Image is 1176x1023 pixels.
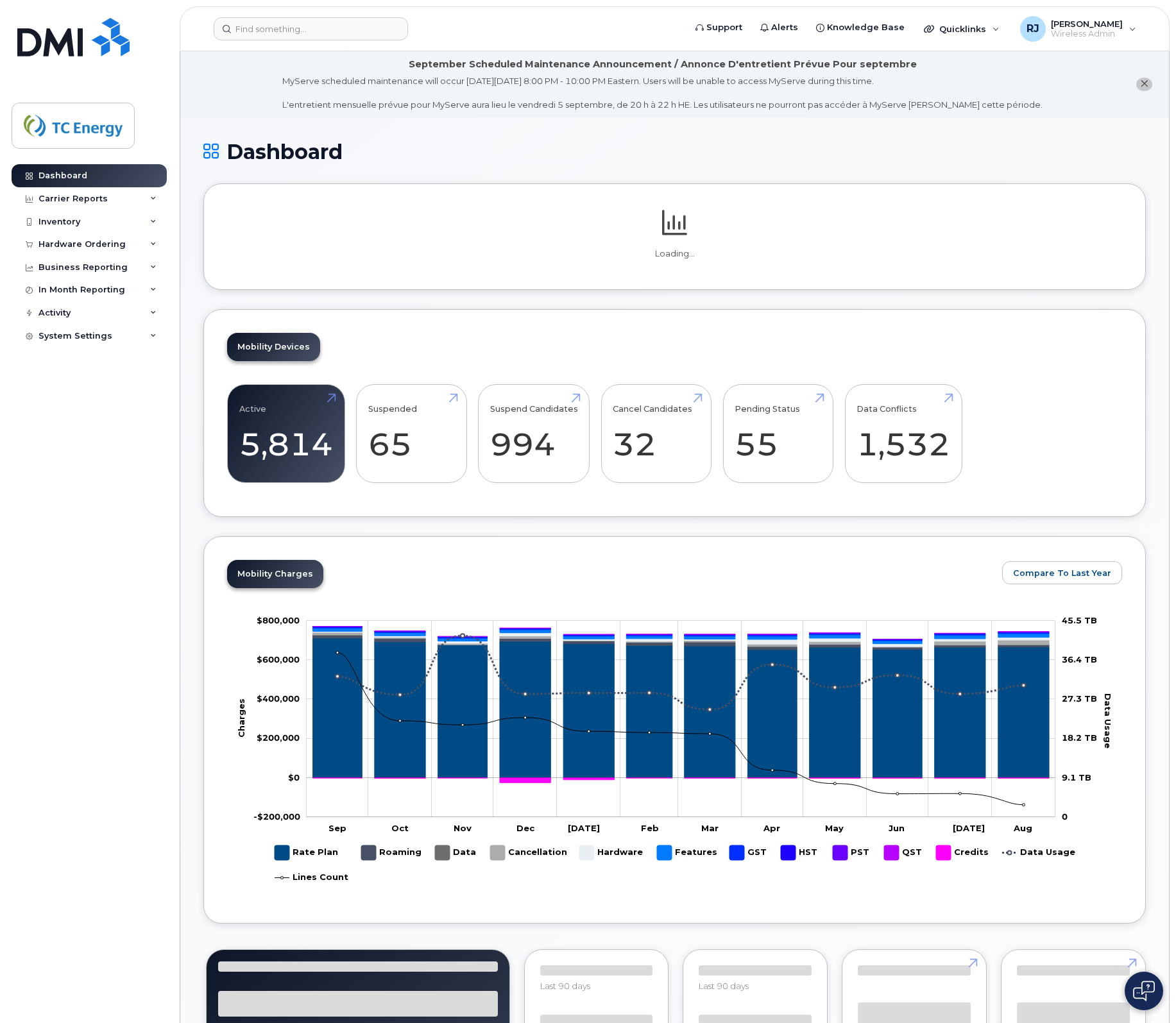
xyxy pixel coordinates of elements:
[490,391,578,476] a: Suspend Candidates 994
[833,840,871,865] g: PST
[699,981,749,991] span: Last 90 days
[701,823,719,833] tspan: Mar
[368,391,455,476] a: Suspended 65
[257,732,300,743] g: $0
[1002,561,1122,584] button: Compare To Last Year
[257,615,300,625] tspan: $800,000
[313,626,1049,639] g: QST
[953,823,985,833] tspan: [DATE]
[236,698,246,737] tspan: Charges
[735,391,821,476] a: Pending Status 55
[361,840,422,865] g: Roaming
[313,631,1049,647] g: Hardware
[203,140,1146,163] h1: Dashboard
[257,654,300,664] tspan: $600,000
[313,627,1049,641] g: GST
[239,391,333,476] a: Active 5,814
[257,732,300,743] tspan: $200,000
[392,823,409,833] tspan: Oct
[613,391,699,476] a: Cancel Candidates 32
[490,840,567,865] g: Cancellation
[282,75,1043,111] div: MyServe scheduled maintenance will occur [DATE][DATE] 8:00 PM - 10:00 PM Eastern. Users will be u...
[253,811,300,822] tspan: -$200,000
[227,560,323,588] a: Mobility Charges
[568,823,600,833] tspan: [DATE]
[1062,772,1091,782] tspan: 9.1 TB
[781,840,820,865] g: HST
[454,823,472,833] tspan: Nov
[329,823,347,833] tspan: Sep
[275,865,348,890] g: Lines Count
[1104,693,1114,748] tspan: Data Usage
[889,823,905,833] tspan: Jun
[1133,981,1155,1001] img: Open chat
[1062,732,1097,743] tspan: 18.2 TB
[257,615,300,625] g: $0
[227,248,1122,260] p: Loading...
[856,391,950,476] a: Data Conflicts 1,532
[1014,823,1033,833] tspan: Aug
[729,840,768,865] g: GST
[516,823,535,833] tspan: Dec
[884,840,923,865] g: QST
[257,693,300,704] g: $0
[227,333,320,361] a: Mobility Devices
[1002,840,1075,865] g: Data Usage
[288,772,300,782] tspan: $0
[275,840,1075,890] g: Legend
[409,58,917,71] div: September Scheduled Maintenance Announcement / Annonce D'entretient Prévue Pour septembre
[1062,615,1097,625] tspan: 45.5 TB
[1062,811,1068,822] tspan: 0
[1062,654,1097,664] tspan: 36.4 TB
[253,811,300,822] g: $0
[1013,567,1111,579] span: Compare To Last Year
[826,823,844,833] tspan: May
[313,638,1049,778] g: Rate Plan
[579,840,644,865] g: Hardware
[540,981,590,991] span: Last 90 days
[936,840,989,865] g: Credits
[275,840,338,865] g: Rate Plan
[1136,78,1152,91] button: close notification
[435,840,477,865] g: Data
[641,823,659,833] tspan: Feb
[313,628,1049,643] g: Features
[657,840,717,865] g: Features
[763,823,781,833] tspan: Apr
[1062,693,1097,704] tspan: 27.3 TB
[257,654,300,664] g: $0
[257,693,300,704] tspan: $400,000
